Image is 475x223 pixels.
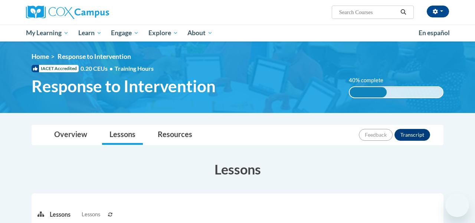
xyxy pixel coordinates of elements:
span: En español [419,29,450,37]
span: Explore [148,29,178,37]
a: Overview [47,125,95,145]
span: Response to Intervention [32,76,216,96]
p: Lessons [50,210,71,219]
span: Response to Intervention [58,53,131,60]
span: Training Hours [115,65,154,72]
a: Engage [106,24,144,41]
a: My Learning [21,24,73,41]
div: Main menu [20,24,455,41]
iframe: Button to launch messaging window [445,193,469,217]
span: 0.20 CEUs [81,64,115,73]
a: Resources [150,125,200,145]
a: Lessons [102,125,143,145]
a: About [183,24,218,41]
h3: Lessons [32,160,443,179]
a: Learn [73,24,107,41]
span: My Learning [26,29,69,37]
span: Lessons [82,210,100,219]
button: Search [398,8,409,17]
a: Home [32,53,49,60]
span: Learn [78,29,102,37]
span: About [187,29,213,37]
span: IACET Accredited [32,65,79,72]
div: 40% complete [350,87,387,97]
a: Cox Campus [26,6,160,19]
button: Account Settings [427,6,449,17]
a: Explore [144,24,183,41]
span: Engage [111,29,139,37]
img: Cox Campus [26,6,109,19]
button: Transcript [394,129,430,141]
input: Search Courses [338,8,398,17]
a: En español [414,25,455,41]
label: 40% complete [349,76,392,84]
span: • [109,65,113,72]
button: Feedback [359,129,393,141]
